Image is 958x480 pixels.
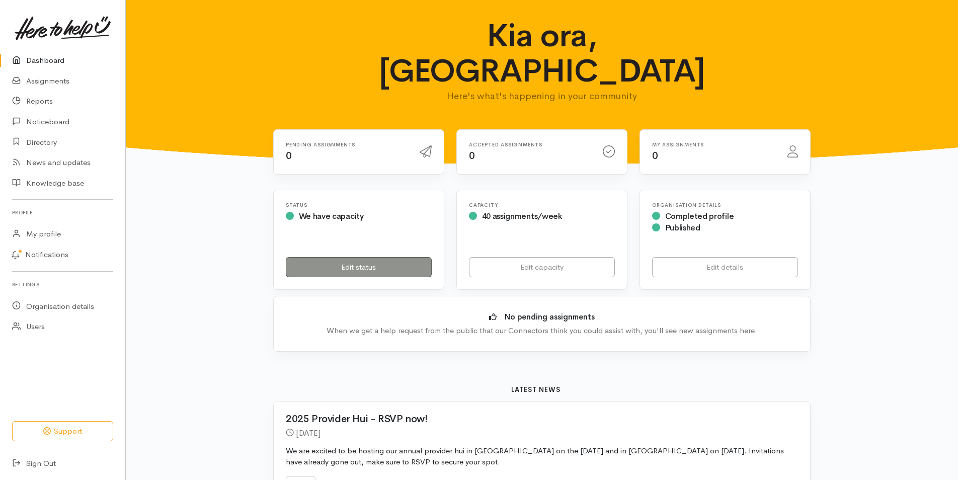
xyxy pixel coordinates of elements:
[469,142,591,147] h6: Accepted assignments
[12,278,113,291] h6: Settings
[469,202,615,208] h6: Capacity
[346,89,738,103] p: Here's what's happening in your community
[286,257,432,278] a: Edit status
[652,149,658,162] span: 0
[346,18,738,89] h1: Kia ora, [GEOGRAPHIC_DATA]
[665,222,700,233] span: Published
[652,142,775,147] h6: My assignments
[469,149,475,162] span: 0
[505,312,595,322] b: No pending assignments
[511,385,561,394] b: Latest news
[665,211,734,221] span: Completed profile
[286,445,798,468] p: We are excited to be hosting our annual provider hui in [GEOGRAPHIC_DATA] on the [DATE] and in [G...
[289,325,795,337] div: When we get a help request from the public that our Connectors think you could assist with, you'l...
[296,428,321,438] time: [DATE]
[286,149,292,162] span: 0
[482,211,562,221] span: 40 assignments/week
[286,202,432,208] h6: Status
[652,202,798,208] h6: Organisation Details
[299,211,364,221] span: We have capacity
[286,414,786,425] h2: 2025 Provider Hui - RSVP now!
[469,257,615,278] a: Edit capacity
[12,206,113,219] h6: Profile
[652,257,798,278] a: Edit details
[12,421,113,442] button: Support
[286,142,408,147] h6: Pending assignments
